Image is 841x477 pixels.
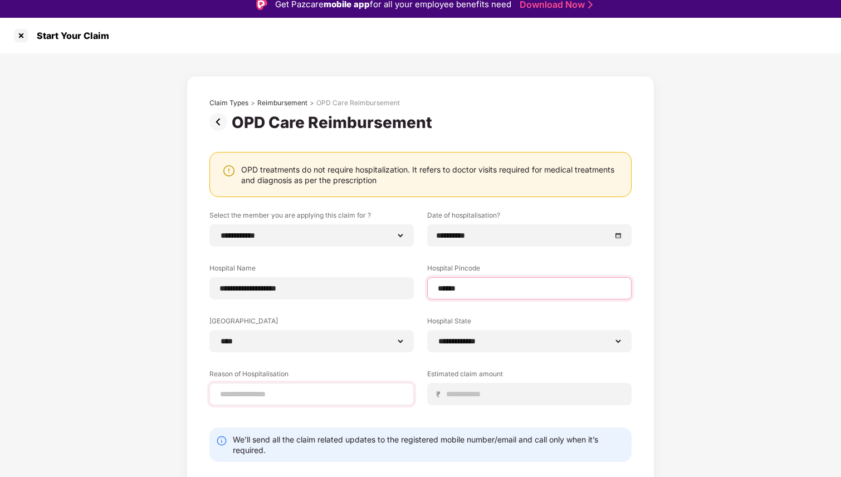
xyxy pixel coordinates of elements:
[209,263,414,277] label: Hospital Name
[251,99,255,107] div: >
[241,164,620,185] div: OPD treatments do not require hospitalization. It refers to doctor visits required for medical tr...
[427,263,632,277] label: Hospital Pincode
[209,316,414,330] label: [GEOGRAPHIC_DATA]
[316,99,400,107] div: OPD Care Reimbursement
[310,99,314,107] div: >
[257,99,307,107] div: Reimbursement
[436,389,445,400] span: ₹
[209,369,414,383] label: Reason of Hospitalisation
[427,316,632,330] label: Hospital State
[427,210,632,224] label: Date of hospitalisation?
[216,435,227,446] img: svg+xml;base64,PHN2ZyBpZD0iSW5mby0yMHgyMCIgeG1sbnM9Imh0dHA6Ly93d3cudzMub3JnLzIwMDAvc3ZnIiB3aWR0aD...
[30,30,109,41] div: Start Your Claim
[427,369,632,383] label: Estimated claim amount
[232,113,437,132] div: OPD Care Reimbursement
[209,113,232,131] img: svg+xml;base64,PHN2ZyBpZD0iUHJldi0zMngzMiIgeG1sbnM9Imh0dHA6Ly93d3cudzMub3JnLzIwMDAvc3ZnIiB3aWR0aD...
[209,99,248,107] div: Claim Types
[222,164,236,178] img: svg+xml;base64,PHN2ZyBpZD0iV2FybmluZ18tXzI0eDI0IiBkYXRhLW5hbWU9Ildhcm5pbmcgLSAyNHgyNCIgeG1sbnM9Im...
[233,434,625,455] div: We’ll send all the claim related updates to the registered mobile number/email and call only when...
[209,210,414,224] label: Select the member you are applying this claim for ?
